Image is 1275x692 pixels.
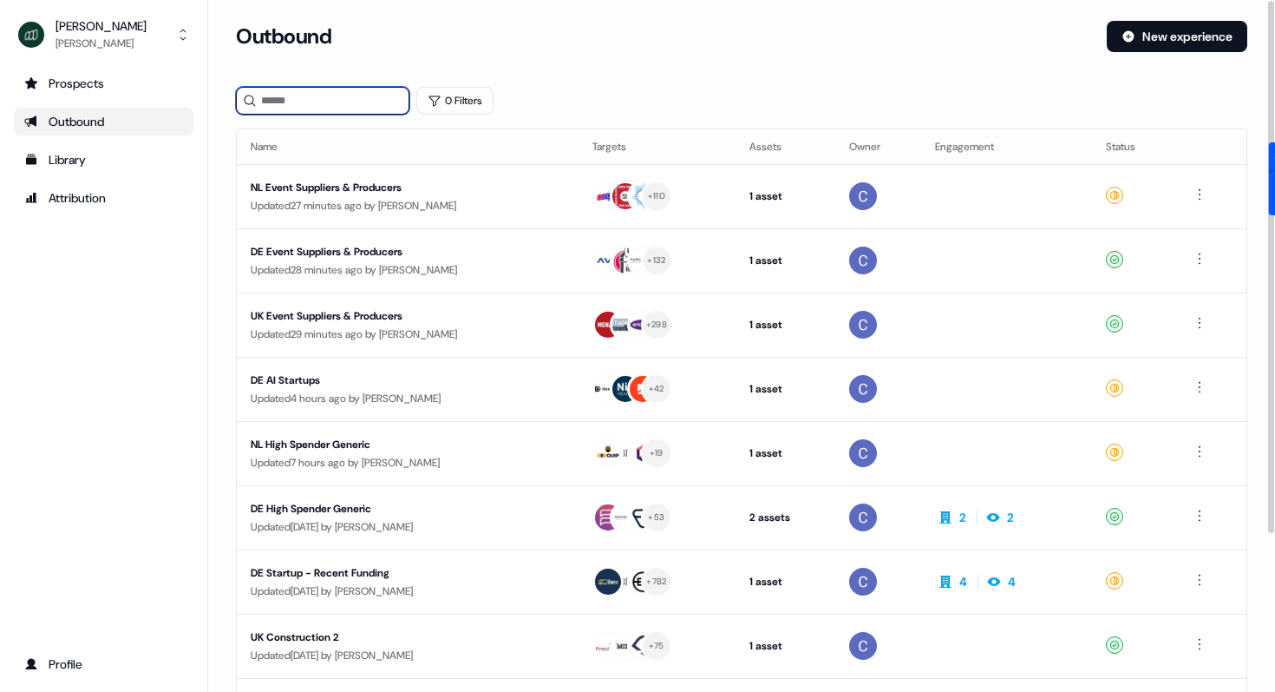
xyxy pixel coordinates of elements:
[849,632,877,660] img: Catherine
[849,439,877,467] img: Catherine
[24,151,183,168] div: Library
[849,504,877,531] img: Catherine
[959,509,966,526] div: 2
[749,445,821,462] div: 1 asset
[1007,509,1014,526] div: 2
[14,108,193,135] a: Go to outbound experience
[251,197,565,214] div: Updated 27 minutes ago by [PERSON_NAME]
[650,445,664,461] div: + 19
[251,629,565,646] div: UK Construction 2
[579,129,736,164] th: Targets
[649,638,664,654] div: + 75
[14,69,193,97] a: Go to prospects
[849,247,877,274] img: Catherine
[736,129,835,164] th: Assets
[1107,21,1247,52] button: New experience
[14,184,193,212] a: Go to attribution
[749,573,821,590] div: 1 asset
[849,311,877,339] img: Catherine
[251,372,565,389] div: DE AI Startups
[416,87,494,115] button: 0 Filters
[619,573,631,590] div: BR
[251,583,565,600] div: Updated [DATE] by [PERSON_NAME]
[24,656,183,673] div: Profile
[251,243,565,260] div: DE Event Suppliers & Producers
[251,390,565,407] div: Updated 4 hours ago by [PERSON_NAME]
[56,17,147,35] div: [PERSON_NAME]
[251,564,565,582] div: DE Startup - Recent Funding
[849,182,877,210] img: Catherine
[749,509,821,526] div: 2 assets
[749,380,821,398] div: 1 asset
[24,75,183,92] div: Prospects
[619,445,631,462] div: BR
[648,188,665,204] div: + 110
[236,23,331,49] h3: Outbound
[251,307,565,325] div: UK Event Suppliers & Producers
[14,650,193,678] a: Go to profile
[959,573,967,590] div: 4
[921,129,1092,164] th: Engagement
[14,14,193,56] button: [PERSON_NAME][PERSON_NAME]
[251,647,565,664] div: Updated [DATE] by [PERSON_NAME]
[1092,129,1175,164] th: Status
[749,316,821,333] div: 1 asset
[647,253,665,268] div: + 132
[251,454,565,471] div: Updated 7 hours ago by [PERSON_NAME]
[646,317,667,333] div: + 298
[1008,573,1016,590] div: 4
[251,518,565,536] div: Updated [DATE] by [PERSON_NAME]
[646,574,666,590] div: + 782
[24,113,183,130] div: Outbound
[251,500,565,517] div: DE High Spender Generic
[835,129,921,164] th: Owner
[749,252,821,269] div: 1 asset
[56,35,147,52] div: [PERSON_NAME]
[251,179,565,196] div: NL Event Suppliers & Producers
[849,375,877,403] img: Catherine
[24,189,183,207] div: Attribution
[849,568,877,596] img: Catherine
[749,188,821,205] div: 1 asset
[251,326,565,343] div: Updated 29 minutes ago by [PERSON_NAME]
[14,146,193,174] a: Go to templates
[648,510,664,525] div: + 53
[251,436,565,453] div: NL High Spender Generic
[749,637,821,655] div: 1 asset
[251,261,565,279] div: Updated 28 minutes ago by [PERSON_NAME]
[237,129,579,164] th: Name
[649,381,664,397] div: + 42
